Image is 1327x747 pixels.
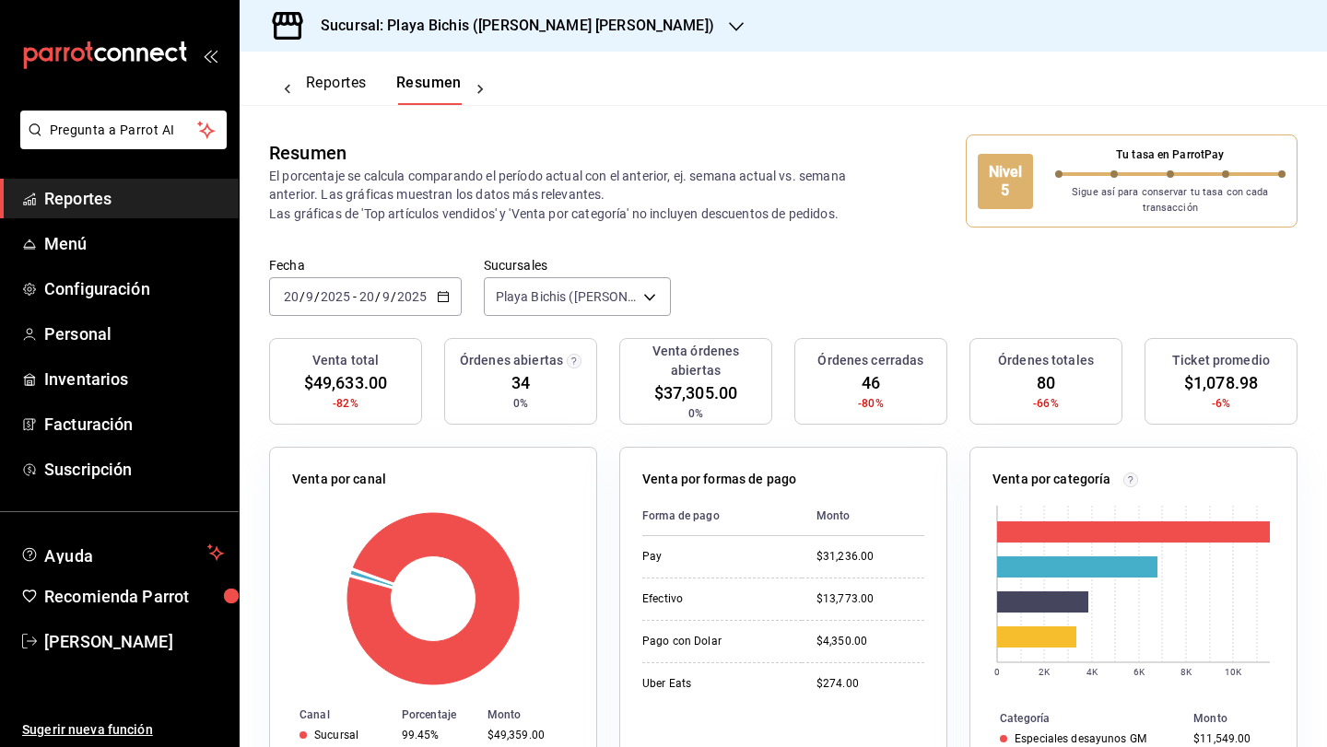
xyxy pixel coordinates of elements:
span: Ayuda [44,542,200,564]
p: Sigue así para conservar tu tasa con cada transacción [1055,185,1286,216]
span: Facturación [44,412,224,437]
th: Canal [270,705,394,725]
input: -- [382,289,391,304]
span: $49,633.00 [304,370,387,395]
text: 10K [1225,667,1242,677]
input: ---- [320,289,351,304]
div: $4,350.00 [816,634,924,649]
p: Venta por canal [292,470,386,489]
div: navigation tabs [306,74,462,105]
input: ---- [396,289,428,304]
span: [PERSON_NAME] [44,629,224,654]
div: Especiales desayunos GM [1015,732,1146,745]
span: $1,078.98 [1184,370,1258,395]
span: / [299,289,305,304]
span: 0% [688,405,703,422]
h3: Órdenes cerradas [817,351,923,370]
span: Sugerir nueva función [22,720,224,740]
button: open_drawer_menu [203,48,217,63]
text: 4K [1086,667,1098,677]
span: -82% [333,395,358,412]
text: 0 [994,667,1000,677]
span: Playa Bichis ([PERSON_NAME] [PERSON_NAME]) [496,287,637,306]
span: Pregunta a Parrot AI [50,121,198,140]
p: El porcentaje se calcula comparando el período actual con el anterior, ej. semana actual vs. sema... [269,167,869,222]
span: 0% [513,395,528,412]
span: 46 [862,370,880,395]
div: Sucursal [314,729,358,741]
label: Sucursales [484,259,671,272]
span: -80% [858,395,884,412]
span: Configuración [44,276,224,301]
button: Pregunta a Parrot AI [20,111,227,149]
p: Venta por categoría [992,470,1111,489]
span: $37,305.00 [654,380,737,405]
th: Categoría [970,708,1186,729]
h3: Venta órdenes abiertas [628,342,764,380]
span: / [391,289,396,304]
p: Venta por formas de pago [642,470,796,489]
text: 2K [1039,667,1051,677]
th: Porcentaje [394,705,480,725]
h3: Venta total [312,351,379,370]
span: Reportes [44,186,224,211]
div: $274.00 [816,676,924,692]
h3: Ticket promedio [1172,351,1270,370]
label: Fecha [269,259,462,272]
div: Pay [642,549,787,565]
text: 6K [1133,667,1145,677]
span: -6% [1212,395,1230,412]
span: Suscripción [44,457,224,482]
div: Resumen [269,139,346,167]
span: / [375,289,381,304]
div: Pago con Dolar [642,634,787,649]
div: $49,359.00 [487,729,567,741]
a: Pregunta a Parrot AI [13,134,227,153]
th: Monto [480,705,596,725]
h3: Órdenes abiertas [460,351,563,370]
input: -- [283,289,299,304]
div: Nivel 5 [978,154,1033,209]
div: $13,773.00 [816,591,924,607]
input: -- [358,289,375,304]
text: 8K [1180,667,1192,677]
input: -- [305,289,314,304]
th: Monto [1186,708,1297,729]
th: Forma de pago [642,496,802,536]
span: / [314,289,320,304]
span: - [353,289,357,304]
div: $11,549.00 [1193,732,1267,745]
span: Recomienda Parrot [44,584,224,609]
h3: Órdenes totales [998,351,1094,370]
span: 80 [1037,370,1055,395]
button: Reportes [306,74,367,105]
span: Menú [44,231,224,256]
div: 99.45% [402,729,473,741]
div: Efectivo [642,591,787,607]
div: $31,236.00 [816,549,924,565]
h3: Sucursal: Playa Bichis ([PERSON_NAME] [PERSON_NAME]) [306,15,714,37]
span: -66% [1033,395,1059,412]
span: Inventarios [44,367,224,391]
span: 34 [511,370,530,395]
th: Monto [802,496,924,536]
span: Personal [44,321,224,346]
button: Resumen [396,74,462,105]
p: Tu tasa en ParrotPay [1055,146,1286,163]
div: Uber Eats [642,676,787,692]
